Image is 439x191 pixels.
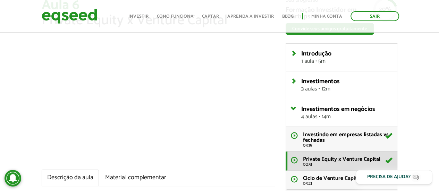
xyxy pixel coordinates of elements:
[303,162,392,167] span: 02:51
[301,78,392,92] a: Investimentos3 aulas • 12m
[286,171,397,190] a: Ciclo de Venture Capital 03:21
[128,14,149,19] a: Investir
[227,14,274,19] a: Aprenda a investir
[301,114,392,120] span: 4 aulas • 14m
[301,49,331,59] span: Introdução
[301,76,340,87] span: Investimentos
[311,14,342,19] a: Minha conta
[42,35,275,166] iframe: Private Equity x Venture Capital
[301,59,392,64] span: 1 aula • 5m
[286,127,397,151] a: Investindo em empresas listadas vs fechadas 03:15
[301,51,392,64] a: Introdução1 aula • 5m
[100,170,171,186] a: Material complementar
[42,7,97,25] img: EqSeed
[42,170,99,186] a: Descrição da aula
[301,104,375,114] span: Investimentos em negócios
[303,174,361,183] span: Ciclo de Venture Capital
[301,106,392,120] a: Investimentos em negócios4 aulas • 14m
[303,130,389,145] span: Investindo em empresas listadas vs fechadas
[303,155,380,164] span: Private Equity x Venture Capital
[303,181,392,186] span: 03:21
[351,11,399,21] a: Sair
[282,14,294,19] a: Blog
[286,151,397,171] a: Private Equity x Venture Capital 02:51
[301,86,392,92] span: 3 aulas • 12m
[303,143,392,148] span: 03:15
[157,14,194,19] a: Como funciona
[202,14,219,19] a: Captar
